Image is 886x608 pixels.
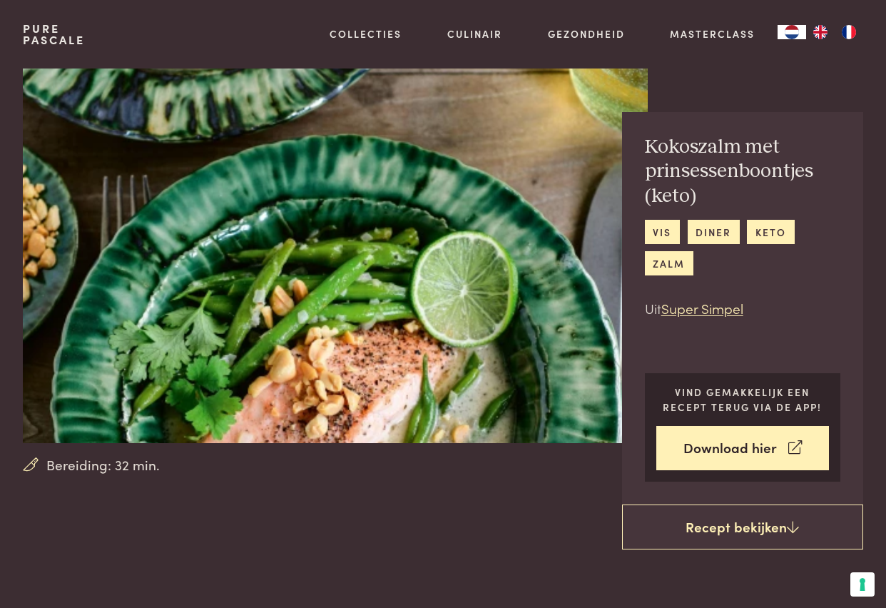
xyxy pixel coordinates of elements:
a: NL [778,25,806,39]
a: Super Simpel [661,298,743,318]
button: Uw voorkeuren voor toestemming voor trackingtechnologieën [850,572,875,597]
p: Vind gemakkelijk een recept terug via de app! [656,385,830,414]
a: Collecties [330,26,402,41]
a: Recept bekijken [622,505,863,550]
a: Culinair [447,26,502,41]
a: zalm [645,251,693,275]
a: Download hier [656,426,830,471]
p: Uit [645,298,841,319]
h2: Kokoszalm met prinsessenboontjes (keto) [645,135,841,209]
span: Bereiding: 32 min. [46,455,160,475]
img: Kokoszalm met prinsessenboontjes (keto) [23,69,648,443]
a: diner [688,220,740,243]
ul: Language list [806,25,863,39]
a: Masterclass [670,26,755,41]
a: PurePascale [23,23,85,46]
a: keto [747,220,794,243]
a: Gezondheid [548,26,625,41]
aside: Language selected: Nederlands [778,25,863,39]
div: Language [778,25,806,39]
a: FR [835,25,863,39]
a: vis [645,220,680,243]
a: EN [806,25,835,39]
